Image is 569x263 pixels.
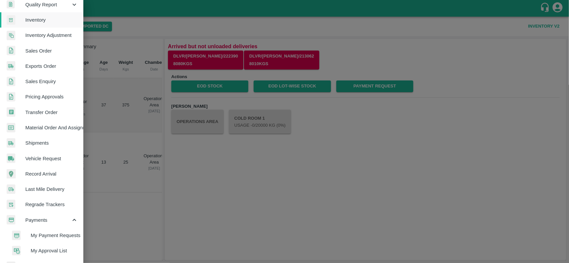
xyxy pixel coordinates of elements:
[25,186,78,193] span: Last Mile Delivery
[7,15,15,25] img: whInventory
[25,32,78,39] span: Inventory Adjustment
[7,200,15,209] img: whTracker
[25,93,78,100] span: Pricing Approvals
[25,201,78,208] span: Regrade Trackers
[31,232,78,239] span: My Payment Requests
[25,155,78,162] span: Vehicle Request
[7,46,15,56] img: sales
[5,228,83,243] a: paymentMy Payment Requests
[7,0,15,9] img: qualityReport
[12,246,21,256] img: approval
[25,16,78,24] span: Inventory
[7,77,15,86] img: sales
[25,47,78,55] span: Sales Order
[25,170,78,178] span: Record Arrival
[7,169,16,179] img: recordArrival
[7,61,15,71] img: shipments
[7,154,15,163] img: vehicle
[25,124,78,131] span: Material Order And Assignment
[5,243,83,258] a: approvalMy Approval List
[7,215,15,225] img: payment
[25,216,71,224] span: Payments
[7,107,15,117] img: whTransfer
[7,138,15,148] img: shipments
[25,78,78,85] span: Sales Enquiry
[25,139,78,147] span: Shipments
[7,31,15,40] img: inventory
[7,92,15,102] img: sales
[25,63,78,70] span: Exports Order
[12,231,21,240] img: payment
[7,185,15,194] img: delivery
[7,123,15,133] img: centralMaterial
[31,247,78,254] span: My Approval List
[25,109,78,116] span: Transfer Order
[25,1,71,8] span: Quality Report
